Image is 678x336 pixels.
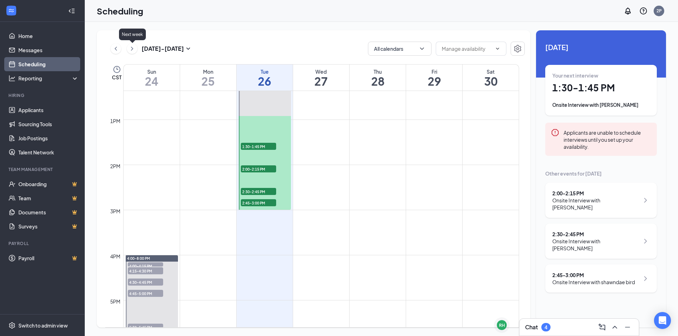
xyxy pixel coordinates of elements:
[18,29,79,43] a: Home
[184,44,192,53] svg: SmallChevronDown
[241,165,276,172] span: 2:00-2:15 PM
[241,188,276,195] span: 2:30-2:45 PM
[293,65,349,91] a: August 27, 2025
[406,75,462,87] h1: 29
[623,323,632,331] svg: Minimize
[127,43,137,54] button: ChevronRight
[18,75,79,82] div: Reporting
[109,298,122,305] div: 5pm
[551,128,559,137] svg: Error
[241,199,276,206] span: 2:45-3:00 PM
[112,74,121,81] span: CST
[8,166,77,172] div: Team Management
[142,45,184,53] h3: [DATE] - [DATE]
[18,103,79,117] a: Applicants
[624,7,632,15] svg: Notifications
[442,45,492,53] input: Manage availability
[350,65,406,91] a: August 28, 2025
[463,75,519,87] h1: 30
[609,322,620,333] button: ChevronUp
[18,117,79,131] a: Sourcing Tools
[552,238,640,252] div: Onsite Interview with [PERSON_NAME]
[368,42,432,56] button: All calendarsChevronDown
[128,290,163,297] span: 4:45-5:00 PM
[611,323,619,331] svg: ChevronUp
[639,7,648,15] svg: QuestionInfo
[656,8,662,14] div: 2P
[109,162,122,170] div: 2pm
[293,75,349,87] h1: 27
[180,75,236,87] h1: 25
[111,43,121,54] button: ChevronLeft
[552,102,650,109] div: Onsite Interview with [PERSON_NAME]
[564,128,651,150] div: Applicants are unable to schedule interviews until you set up your availability.
[124,68,180,75] div: Sun
[418,45,426,52] svg: ChevronDown
[124,65,180,91] a: August 24, 2025
[641,274,650,283] svg: ChevronRight
[545,324,547,330] div: 4
[18,177,79,191] a: OnboardingCrown
[109,117,122,125] div: 1pm
[552,190,640,197] div: 2:00 - 2:15 PM
[552,197,640,211] div: Onsite Interview with [PERSON_NAME]
[180,68,236,75] div: Mon
[406,65,462,91] a: August 29, 2025
[109,207,122,215] div: 3pm
[237,75,293,87] h1: 26
[552,82,650,94] h1: 1:30 - 1:45 PM
[8,92,77,98] div: Hiring
[511,42,525,56] button: Settings
[350,68,406,75] div: Thu
[237,65,293,91] a: August 26, 2025
[641,237,650,245] svg: ChevronRight
[8,322,16,329] svg: Settings
[128,267,163,274] span: 4:15-4:30 PM
[124,75,180,87] h1: 24
[525,323,538,331] h3: Chat
[18,131,79,145] a: Job Postings
[18,57,79,71] a: Scheduling
[18,145,79,159] a: Talent Network
[545,170,657,177] div: Other events for [DATE]
[513,44,522,53] svg: Settings
[654,312,671,329] div: Open Intercom Messenger
[598,323,606,331] svg: ComposeMessage
[8,7,15,14] svg: WorkstreamLogo
[68,7,75,14] svg: Collapse
[463,65,519,91] a: August 30, 2025
[641,196,650,204] svg: ChevronRight
[596,322,608,333] button: ComposeMessage
[552,279,635,286] div: Onsite Interview with shawndae bird
[113,65,121,74] svg: Clock
[499,322,505,328] div: RH
[97,5,143,17] h1: Scheduling
[237,68,293,75] div: Tue
[8,240,77,246] div: Payroll
[180,65,236,91] a: August 25, 2025
[128,279,163,286] span: 4:30-4:45 PM
[18,219,79,233] a: SurveysCrown
[128,324,163,331] span: 5:30-5:45 PM
[18,251,79,265] a: PayrollCrown
[495,46,500,51] svg: ChevronDown
[545,42,657,53] span: [DATE]
[127,256,150,261] span: 4:00-8:00 PM
[406,68,462,75] div: Fri
[293,68,349,75] div: Wed
[18,322,68,329] div: Switch to admin view
[18,43,79,57] a: Messages
[129,44,136,53] svg: ChevronRight
[119,29,146,40] div: Next week
[112,44,119,53] svg: ChevronLeft
[8,75,16,82] svg: Analysis
[18,191,79,205] a: TeamCrown
[463,68,519,75] div: Sat
[552,72,650,79] div: Your next interview
[18,205,79,219] a: DocumentsCrown
[109,252,122,260] div: 4pm
[241,143,276,150] span: 1:30-1:45 PM
[128,262,163,269] span: 4:00-4:15 PM
[350,75,406,87] h1: 28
